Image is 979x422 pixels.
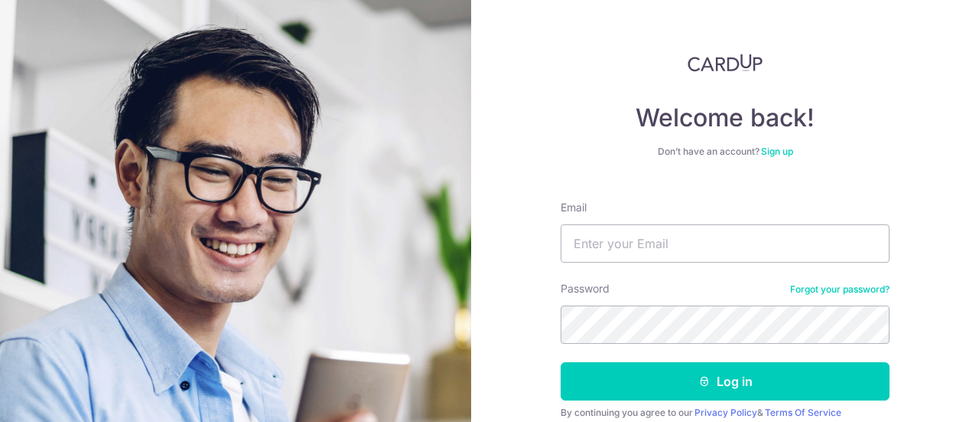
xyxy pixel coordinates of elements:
[561,224,890,263] input: Enter your Email
[561,103,890,133] h4: Welcome back!
[561,281,610,296] label: Password
[765,407,841,418] a: Terms Of Service
[561,146,890,158] div: Don’t have an account?
[561,407,890,419] div: By continuing you agree to our &
[761,146,793,157] a: Sign up
[561,362,890,401] button: Log in
[790,283,890,296] a: Forgot your password?
[561,200,587,215] label: Email
[688,54,763,72] img: CardUp Logo
[694,407,757,418] a: Privacy Policy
